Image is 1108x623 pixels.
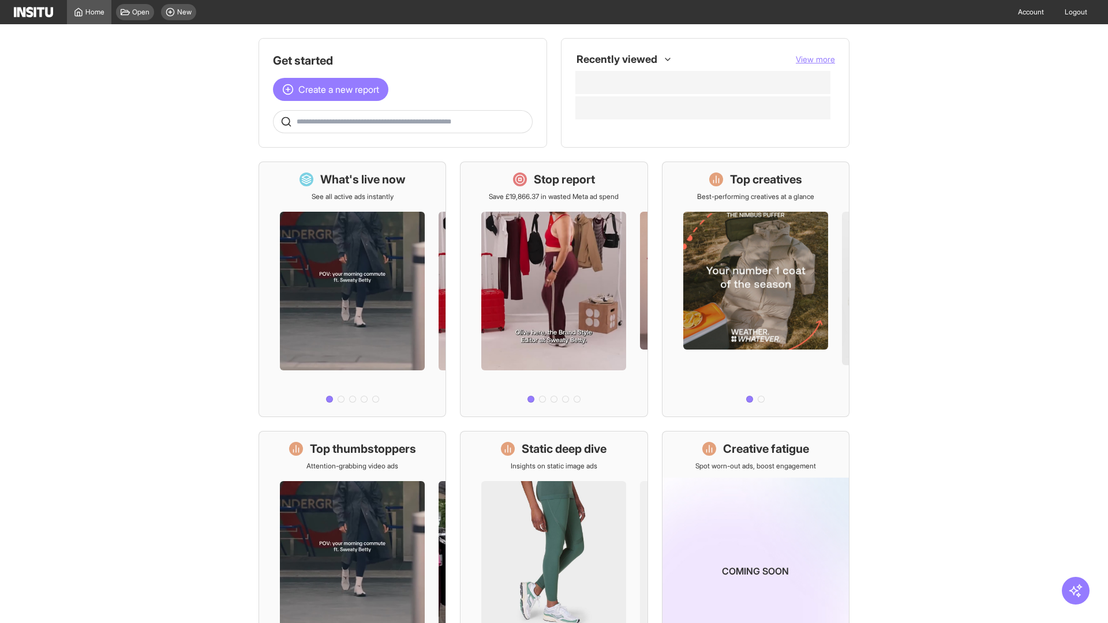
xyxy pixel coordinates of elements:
h1: Top thumbstoppers [310,441,416,457]
a: What's live nowSee all active ads instantly [259,162,446,417]
h1: Stop report [534,171,595,187]
button: View more [796,54,835,65]
button: Create a new report [273,78,388,101]
span: View more [796,54,835,64]
p: See all active ads instantly [312,192,394,201]
p: Attention-grabbing video ads [306,461,398,471]
h1: What's live now [320,171,406,187]
span: Open [132,7,149,17]
h1: Static deep dive [522,441,607,457]
h1: Get started [273,52,533,69]
span: New [177,7,192,17]
a: Stop reportSave £19,866.37 in wasted Meta ad spend [460,162,647,417]
span: Home [85,7,104,17]
img: Logo [14,7,53,17]
p: Best-performing creatives at a glance [697,192,814,201]
p: Save £19,866.37 in wasted Meta ad spend [489,192,619,201]
h1: Top creatives [730,171,802,187]
span: Create a new report [298,82,379,96]
p: Insights on static image ads [511,461,597,471]
a: Top creativesBest-performing creatives at a glance [662,162,849,417]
